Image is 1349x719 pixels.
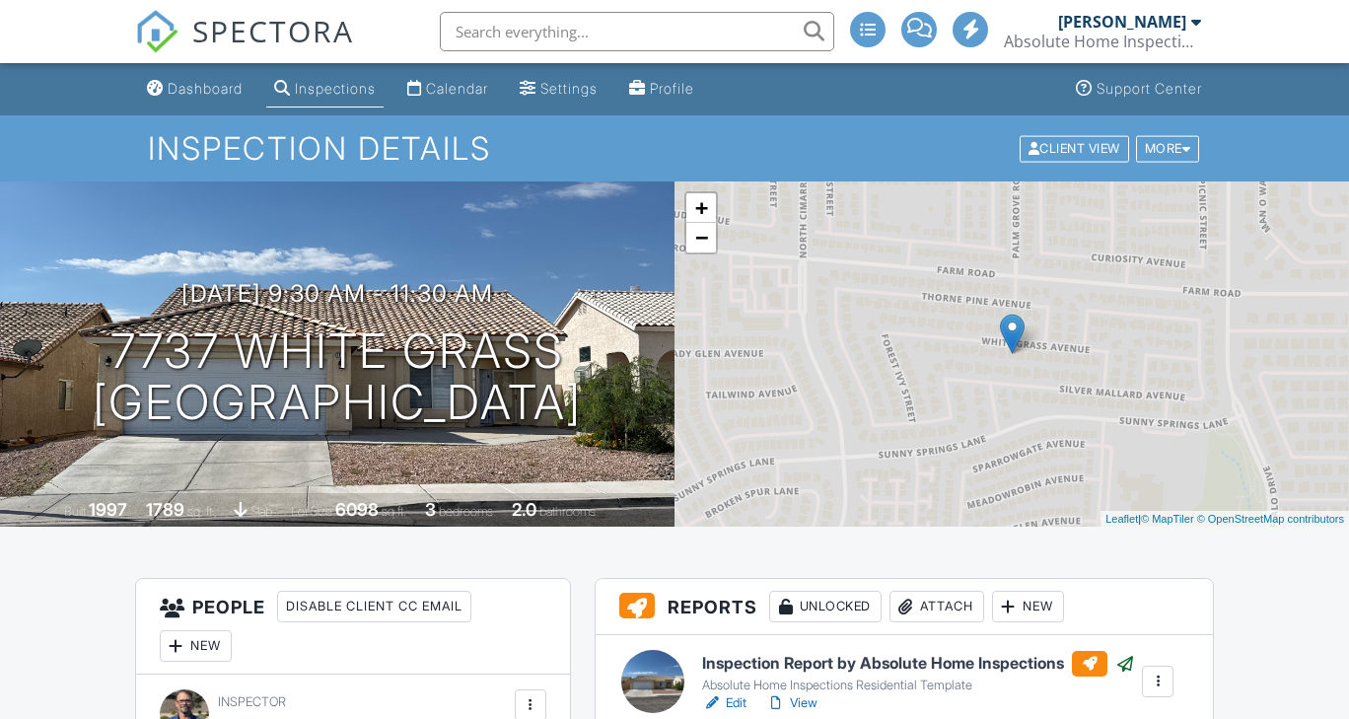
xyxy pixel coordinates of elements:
[1020,135,1129,162] div: Client View
[168,80,243,97] div: Dashboard
[702,678,1135,693] div: Absolute Home Inspections Residential Template
[992,591,1064,622] div: New
[621,71,702,108] a: Profile
[440,12,834,51] input: Search everything...
[1100,511,1349,528] div: |
[766,693,817,713] a: View
[1068,71,1210,108] a: Support Center
[181,280,493,307] h3: [DATE] 9:30 am - 11:30 am
[295,80,376,97] div: Inspections
[596,579,1213,635] h3: Reports
[135,10,178,53] img: The Best Home Inspection Software - Spectora
[146,499,184,520] div: 1789
[382,504,406,519] span: sq.ft.
[64,504,86,519] span: Built
[1004,32,1201,51] div: Absolute Home Inspections
[1197,513,1344,525] a: © OpenStreetMap contributors
[218,694,286,709] span: Inspector
[512,71,605,108] a: Settings
[148,131,1202,166] h1: Inspection Details
[277,591,471,622] div: Disable Client CC Email
[540,80,598,97] div: Settings
[702,693,746,713] a: Edit
[425,499,436,520] div: 3
[769,591,882,622] div: Unlocked
[512,499,536,520] div: 2.0
[335,499,379,520] div: 6098
[1141,513,1194,525] a: © MapTiler
[250,504,272,519] span: slab
[1097,80,1202,97] div: Support Center
[291,504,332,519] span: Lot Size
[187,504,215,519] span: sq. ft.
[1136,135,1200,162] div: More
[650,80,694,97] div: Profile
[686,223,716,252] a: Zoom out
[160,630,232,662] div: New
[1058,12,1186,32] div: [PERSON_NAME]
[139,71,250,108] a: Dashboard
[1105,513,1138,525] a: Leaflet
[136,579,570,675] h3: People
[1018,140,1134,155] a: Client View
[539,504,596,519] span: bathrooms
[702,651,1135,694] a: Inspection Report by Absolute Home Inspections Absolute Home Inspections Residential Template
[399,71,496,108] a: Calendar
[702,651,1135,677] h6: Inspection Report by Absolute Home Inspections
[686,193,716,223] a: Zoom in
[439,504,493,519] span: bedrooms
[192,10,354,51] span: SPECTORA
[89,499,127,520] div: 1997
[135,27,354,68] a: SPECTORA
[266,71,384,108] a: Inspections
[93,325,582,430] h1: 7737 white grass [GEOGRAPHIC_DATA]
[426,80,488,97] div: Calendar
[889,591,984,622] div: Attach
